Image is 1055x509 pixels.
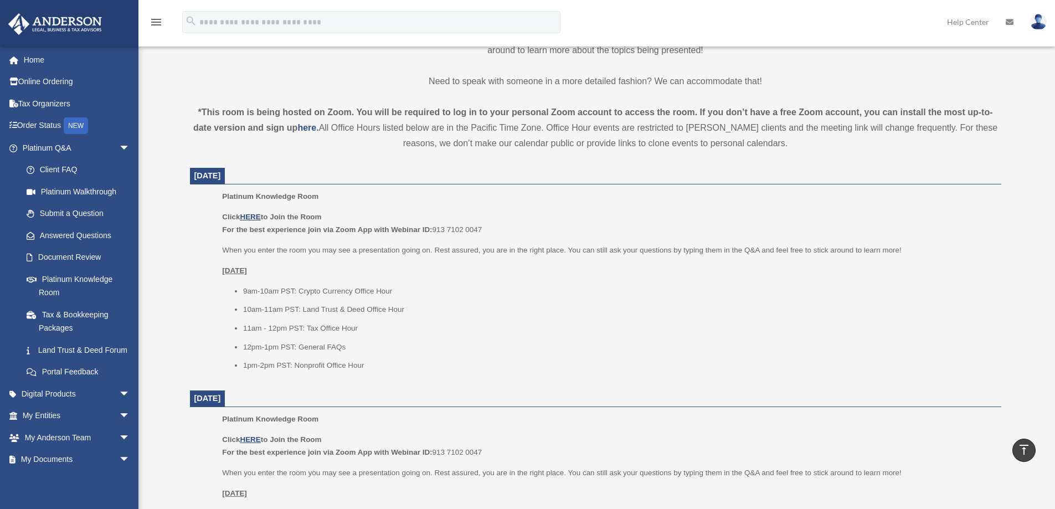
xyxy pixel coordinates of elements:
[119,405,141,428] span: arrow_drop_down
[240,213,260,221] a: HERE
[16,268,141,304] a: Platinum Knowledge Room
[8,470,147,492] a: Online Learningarrow_drop_down
[243,303,994,316] li: 10am-11am PST: Land Trust & Deed Office Hour
[119,470,141,493] span: arrow_drop_down
[150,19,163,29] a: menu
[190,74,1001,89] p: Need to speak with someone in a more detailed fashion? We can accommodate that!
[16,304,147,339] a: Tax & Bookkeeping Packages
[8,383,147,405] a: Digital Productsarrow_drop_down
[243,359,994,372] li: 1pm-2pm PST: Nonprofit Office Hour
[297,123,316,132] a: here
[222,466,993,480] p: When you enter the room you may see a presentation going on. Rest assured, you are in the right p...
[222,415,318,423] span: Platinum Knowledge Room
[119,383,141,405] span: arrow_drop_down
[185,15,197,27] i: search
[222,435,321,444] b: Click to Join the Room
[16,181,147,203] a: Platinum Walkthrough
[243,341,994,354] li: 12pm-1pm PST: General FAQs
[222,433,993,459] p: 913 7102 0047
[222,225,432,234] b: For the best experience join via Zoom App with Webinar ID:
[8,137,147,159] a: Platinum Q&Aarrow_drop_down
[8,115,147,137] a: Order StatusNEW
[193,107,993,132] strong: *This room is being hosted on Zoom. You will be required to log in to your personal Zoom account ...
[222,266,247,275] u: [DATE]
[194,171,221,180] span: [DATE]
[240,435,260,444] a: HERE
[8,71,147,93] a: Online Ordering
[119,449,141,471] span: arrow_drop_down
[222,210,993,236] p: 913 7102 0047
[222,192,318,200] span: Platinum Knowledge Room
[16,203,147,225] a: Submit a Question
[243,322,994,335] li: 11am - 12pm PST: Tax Office Hour
[5,13,105,35] img: Anderson Advisors Platinum Portal
[150,16,163,29] i: menu
[1030,14,1047,30] img: User Pic
[16,246,147,269] a: Document Review
[194,394,221,403] span: [DATE]
[222,448,432,456] b: For the best experience join via Zoom App with Webinar ID:
[119,137,141,160] span: arrow_drop_down
[16,361,147,383] a: Portal Feedback
[243,285,994,298] li: 9am-10am PST: Crypto Currency Office Hour
[1012,439,1036,462] a: vertical_align_top
[8,449,147,471] a: My Documentsarrow_drop_down
[222,244,993,257] p: When you enter the room you may see a presentation going on. Rest assured, you are in the right p...
[1017,443,1031,456] i: vertical_align_top
[16,159,147,181] a: Client FAQ
[8,92,147,115] a: Tax Organizers
[8,405,147,427] a: My Entitiesarrow_drop_down
[119,426,141,449] span: arrow_drop_down
[64,117,88,134] div: NEW
[16,224,147,246] a: Answered Questions
[8,426,147,449] a: My Anderson Teamarrow_drop_down
[222,213,321,221] b: Click to Join the Room
[316,123,318,132] strong: .
[16,339,147,361] a: Land Trust & Deed Forum
[8,49,147,71] a: Home
[190,105,1001,151] div: All Office Hours listed below are in the Pacific Time Zone. Office Hour events are restricted to ...
[222,489,247,497] u: [DATE]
